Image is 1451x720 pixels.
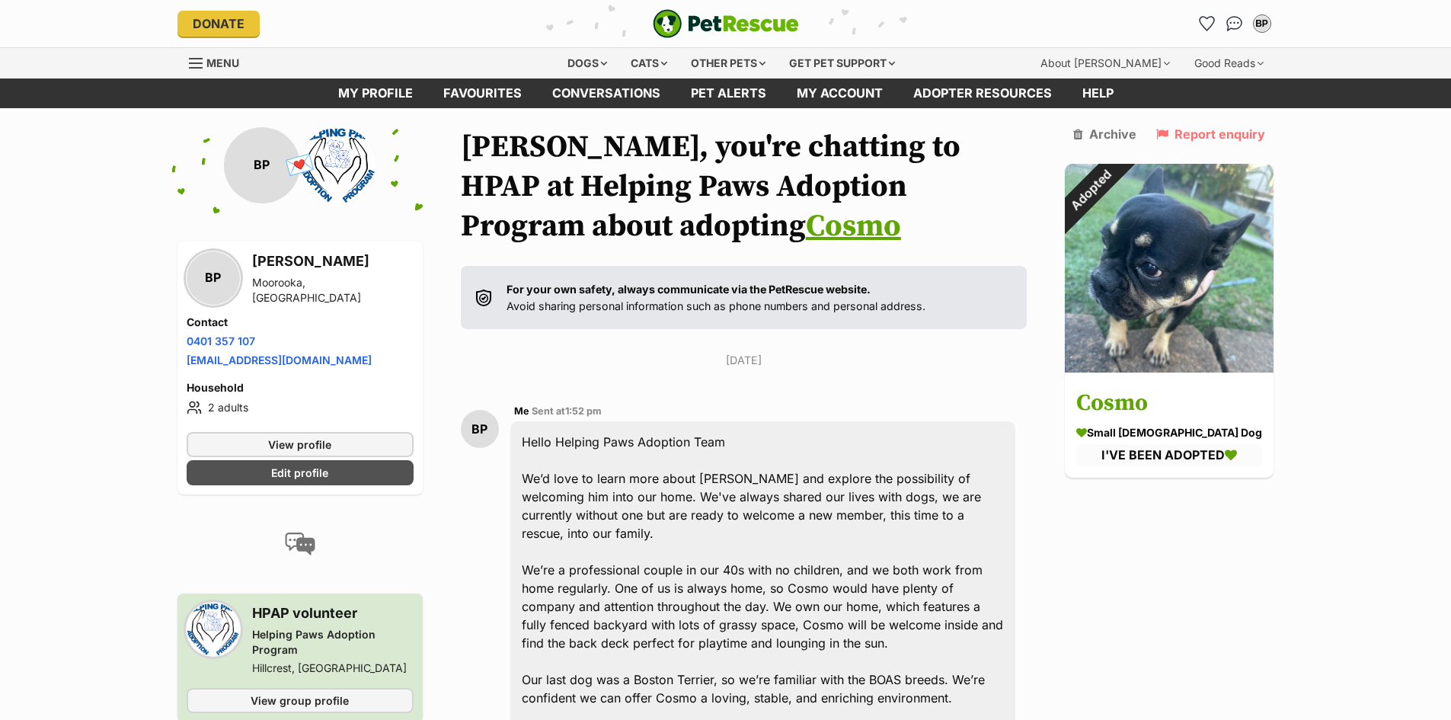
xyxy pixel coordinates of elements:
[1184,48,1274,78] div: Good Reads
[1076,386,1262,421] h3: Cosmo
[206,56,239,69] span: Menu
[1073,127,1136,141] a: Archive
[1250,11,1274,36] button: My account
[1065,164,1274,373] img: Cosmo
[778,48,906,78] div: Get pet support
[1195,11,1219,36] a: Favourites
[224,127,300,203] div: BP
[187,380,414,395] h4: Household
[187,354,372,366] a: [EMAIL_ADDRESS][DOMAIN_NAME]
[189,48,250,75] a: Menu
[187,688,414,713] a: View group profile
[428,78,537,108] a: Favourites
[285,533,315,555] img: conversation-icon-4a6f8262b818ee0b60e3300018af0b2d0b884aa5de6e9bcb8d3d4eeb1a70a7c4.svg
[565,405,602,417] span: 1:52 pm
[187,398,414,417] li: 2 adults
[283,149,317,181] span: 💌
[461,410,499,448] div: BP
[1222,11,1247,36] a: Conversations
[1254,16,1270,31] div: BP
[806,207,901,245] a: Cosmo
[680,48,776,78] div: Other pets
[323,78,428,108] a: My profile
[187,460,414,485] a: Edit profile
[187,603,240,656] img: Helping Paws Adoption Program profile pic
[187,251,240,305] div: BP
[461,127,1028,246] h1: [PERSON_NAME], you're chatting to HPAP at Helping Paws Adoption Program about adopting
[898,78,1067,108] a: Adopter resources
[177,11,260,37] a: Donate
[1156,127,1265,141] a: Report enquiry
[271,465,328,481] span: Edit profile
[1065,360,1274,376] a: Adopted
[1076,424,1262,440] div: small [DEMOGRAPHIC_DATA] Dog
[1030,48,1181,78] div: About [PERSON_NAME]
[620,48,678,78] div: Cats
[1226,16,1242,31] img: chat-41dd97257d64d25036548639549fe6c8038ab92f7586957e7f3b1b290dea8141.svg
[187,432,414,457] a: View profile
[1067,78,1129,108] a: Help
[1076,444,1262,466] div: I'VE BEEN ADOPTED
[1045,144,1137,236] div: Adopted
[532,405,602,417] span: Sent at
[514,405,529,417] span: Me
[557,48,618,78] div: Dogs
[781,78,898,108] a: My account
[252,275,414,306] div: Moorooka, [GEOGRAPHIC_DATA]
[537,78,676,108] a: conversations
[1065,375,1274,477] a: Cosmo small [DEMOGRAPHIC_DATA] Dog I'VE BEEN ADOPTED
[507,283,871,296] strong: For your own safety, always communicate via the PetRescue website.
[653,9,799,38] a: PetRescue
[252,661,414,676] div: Hillcrest, [GEOGRAPHIC_DATA]
[252,627,414,658] div: Helping Paws Adoption Program
[187,315,414,330] h4: Contact
[507,281,925,314] p: Avoid sharing personal information such as phone numbers and personal address.
[461,352,1028,368] p: [DATE]
[676,78,781,108] a: Pet alerts
[252,603,414,624] h3: HPAP volunteer
[653,9,799,38] img: logo-e224e6f780fb5917bec1dbf3a21bbac754714ae5b6737aabdf751b685950b380.svg
[252,251,414,272] h3: [PERSON_NAME]
[187,334,255,347] a: 0401 357 107
[268,437,331,453] span: View profile
[300,127,376,203] img: Helping Paws Adoption Program profile pic
[1195,11,1274,36] ul: Account quick links
[251,693,349,709] span: View group profile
